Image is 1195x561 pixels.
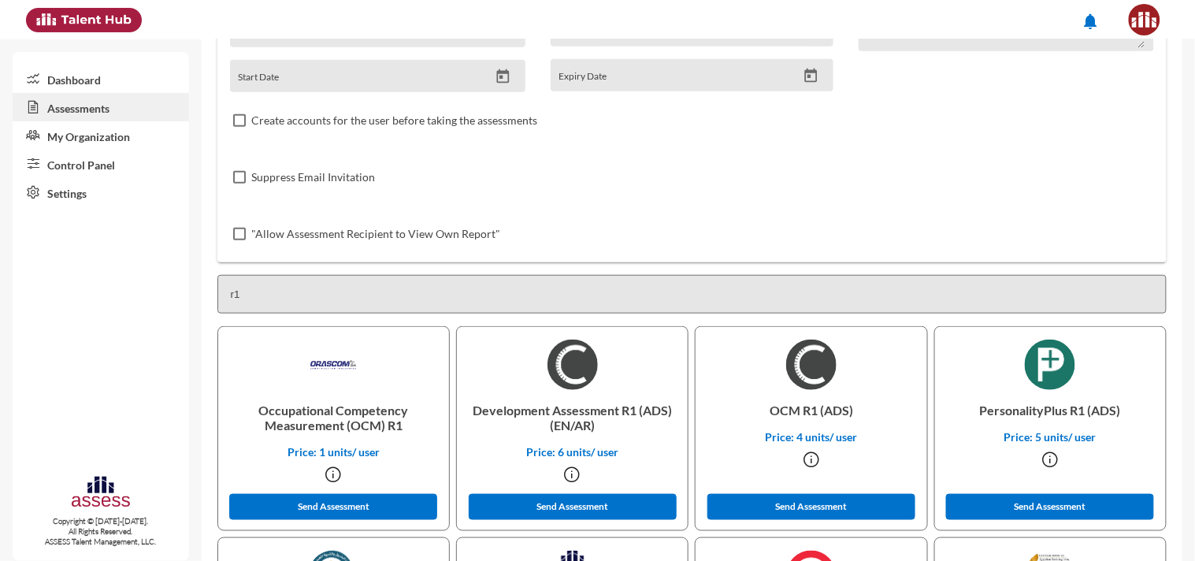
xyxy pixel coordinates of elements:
[13,178,189,206] a: Settings
[469,390,675,445] p: Development Assessment R1 (ADS) (EN/AR)
[13,150,189,178] a: Control Panel
[13,65,189,93] a: Dashboard
[797,68,825,84] button: Open calendar
[707,494,915,520] button: Send Assessment
[708,390,914,430] p: OCM R1 (ADS)
[469,494,677,520] button: Send Assessment
[13,93,189,121] a: Assessments
[252,225,501,243] span: "Allow Assessment Recipient to View Own Report"
[231,445,436,459] p: Price: 1 units/ user
[489,69,517,85] button: Open calendar
[1082,12,1100,31] mat-icon: notifications
[252,168,376,187] span: Suppress Email Invitation
[948,430,1153,444] p: Price: 5 units/ user
[70,474,132,513] img: assesscompany-logo.png
[13,516,189,547] p: Copyright © [DATE]-[DATE]. All Rights Reserved. ASSESS Talent Management, LLC.
[948,390,1153,430] p: PersonalityPlus R1 (ADS)
[469,445,675,459] p: Price: 6 units/ user
[252,111,538,130] span: Create accounts for the user before taking the assessments
[231,390,436,445] p: Occupational Competency Measurement (OCM) R1
[946,494,1154,520] button: Send Assessment
[217,275,1167,314] input: Search in assessments
[13,121,189,150] a: My Organization
[229,494,437,520] button: Send Assessment
[708,430,914,444] p: Price: 4 units/ user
